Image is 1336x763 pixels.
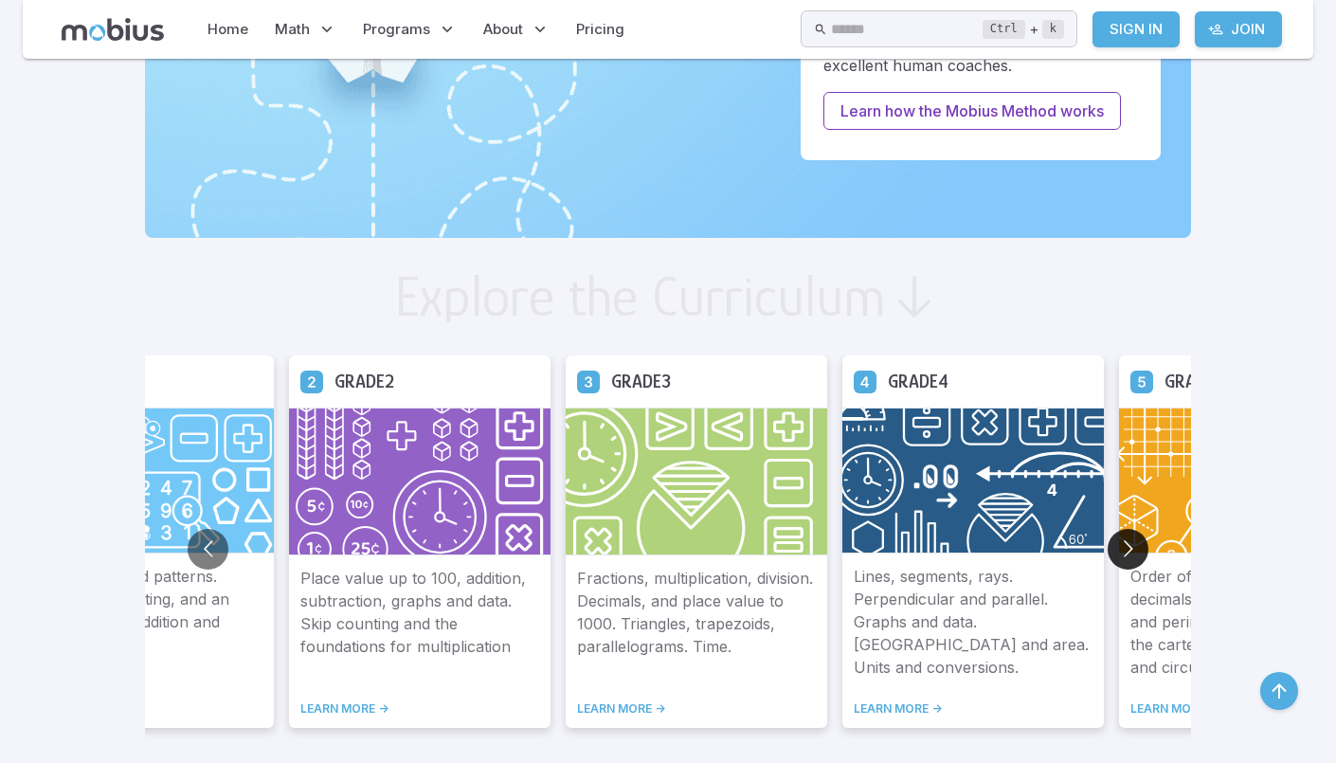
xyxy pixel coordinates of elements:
a: LEARN MORE -> [854,701,1092,717]
button: Go to previous slide [188,529,228,570]
a: Grade 4 [854,370,876,392]
a: Home [202,8,254,51]
button: Go to next slide [1108,529,1148,570]
img: Grade 3 [566,408,827,555]
h5: Grade 2 [334,367,394,396]
p: Learn how the Mobius Method works [840,100,1104,122]
a: Learn how the Mobius Method works [823,92,1121,130]
h5: Grade 3 [611,367,671,396]
a: LEARN MORE -> [300,701,539,717]
a: Join [1195,11,1282,47]
a: Sign In [1092,11,1180,47]
span: About [483,19,523,40]
a: Grade 2 [300,370,323,392]
a: LEARN MORE -> [577,701,816,717]
a: Grade 5 [1130,370,1153,392]
p: Lines, segments, rays. Perpendicular and parallel. Graphs and data. [GEOGRAPHIC_DATA] and area. U... [854,565,1092,679]
a: Grade 3 [577,370,600,392]
kbd: Ctrl [983,20,1025,39]
img: Grade 2 [289,408,551,555]
img: Grade 4 [842,408,1104,554]
h5: Grade 4 [888,367,948,396]
p: Place value up to 100, addition, subtraction, graphs and data. Skip counting and the foundations ... [300,567,539,679]
div: + [983,18,1064,41]
kbd: k [1042,20,1064,39]
span: Programs [363,19,430,40]
a: Pricing [570,8,630,51]
span: Math [275,19,310,40]
h5: Grade 5 [1164,367,1224,396]
p: Fractions, multiplication, division. Decimals, and place value to 1000. Triangles, trapezoids, pa... [577,567,816,679]
h2: Explore the Curriculum [394,268,886,325]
